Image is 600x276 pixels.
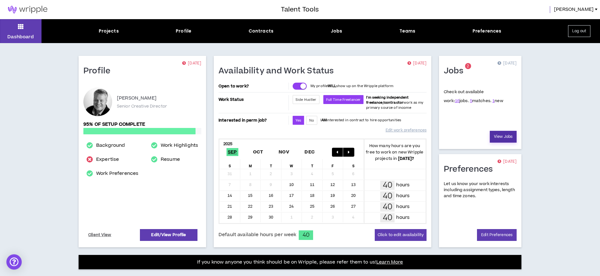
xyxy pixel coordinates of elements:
p: I interested in contract to hire opportunities [320,118,402,123]
span: 2 [467,63,469,69]
span: Yes [296,118,301,123]
a: Work Preferences [96,170,138,177]
p: Check out available work: [444,89,503,104]
span: Default available hours per week [219,231,296,238]
a: Edit Preferences [477,229,517,241]
p: [DATE] [182,60,201,67]
button: Log out [568,25,590,37]
span: work as my primary source of income [366,95,423,110]
a: Edit/View Profile [140,229,197,241]
div: S [343,159,364,169]
span: Dec [303,148,316,156]
h1: Profile [83,66,115,76]
a: 5 [470,98,472,104]
a: Background [96,142,125,149]
p: How many hours are you free to work on new Wripple projects in [364,143,426,162]
p: hours [396,192,410,199]
div: S [219,159,240,169]
p: hours [396,214,410,221]
p: [DATE] [497,60,517,67]
div: Profile [176,28,191,34]
p: [DATE] [407,60,427,67]
h3: Talent Tools [281,5,319,14]
h1: Availability and Work Status [219,66,339,76]
div: M [240,159,261,169]
sup: 2 [465,63,471,69]
p: 95% of setup complete [83,121,201,128]
div: Open Intercom Messenger [6,254,22,270]
a: Work Highlights [161,142,198,149]
a: Learn More [376,259,403,265]
span: [PERSON_NAME] [554,6,594,13]
div: W [281,159,302,169]
div: Preferences [473,28,502,34]
p: Dashboard [7,34,34,40]
span: new [492,98,503,104]
p: Senior Creative Director [117,103,167,109]
button: Click to edit availability [375,229,427,241]
div: Projects [99,28,119,34]
span: No [309,118,314,123]
div: F [323,159,343,169]
p: If you know anyone you think should be on Wripple, please refer them to us! [197,258,403,266]
strong: AM [321,118,327,123]
div: Matt D. [83,87,112,116]
a: Edit work preferences [386,125,427,136]
b: I'm seeking independent freelance/contractor [366,95,409,105]
p: hours [396,203,410,210]
span: Oct [252,148,265,156]
h1: Jobs [444,66,468,76]
div: Teams [399,28,416,34]
span: jobs. [455,98,469,104]
strong: WILL [328,84,336,88]
p: My profile show up on the Wripple platform [311,84,393,89]
div: Contracts [249,28,273,34]
span: Sep [227,148,238,156]
a: View Jobs [490,131,517,143]
b: [DATE] ? [398,156,414,161]
div: T [261,159,281,169]
p: [PERSON_NAME] [117,94,157,102]
b: 2025 [223,141,233,147]
span: Nov [277,148,290,156]
p: Open to work? [219,84,287,89]
a: Client View [87,229,112,241]
p: Work Status [219,95,287,104]
p: Interested in perm job? [219,116,287,125]
span: matches. [470,98,491,104]
div: T [302,159,323,169]
p: [DATE] [497,159,517,165]
a: Resume [161,156,180,163]
a: 16 [455,98,459,104]
div: Jobs [331,28,342,34]
h1: Preferences [444,164,498,175]
a: Expertise [96,156,119,163]
p: Let us know your work interests including assignment types, length and time zones. [444,181,517,199]
span: Side Hustler [296,97,317,102]
p: hours [396,182,410,189]
a: 1 [492,98,495,104]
